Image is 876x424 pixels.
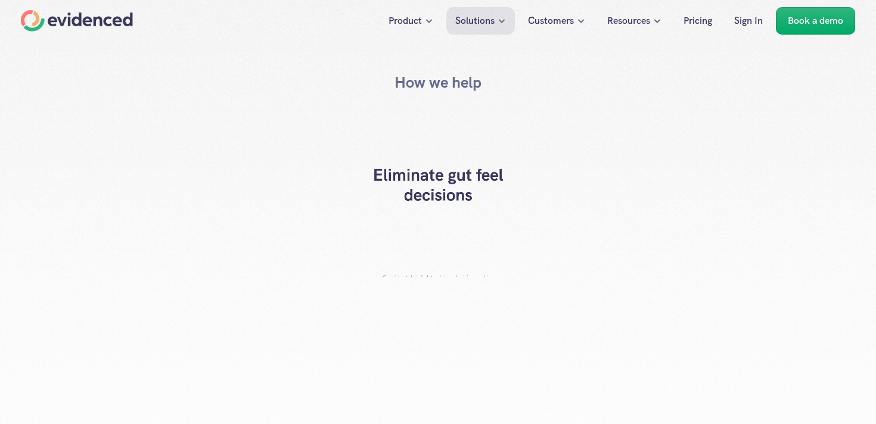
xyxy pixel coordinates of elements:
[455,13,495,29] p: Solutions
[788,13,843,29] p: Book a demo
[684,13,712,29] p: Pricing
[21,10,133,32] a: Home
[389,13,422,29] p: Product
[675,7,721,35] a: Pricing
[528,13,574,29] p: Customers
[343,165,533,205] h1: Eliminate gut feel decisions
[340,301,440,329] a: Watch a demo
[352,307,413,323] p: Watch a demo
[394,72,482,93] h4: How we help
[607,13,650,29] p: Resources
[734,13,763,29] p: Sign In
[378,273,498,292] p: Consistent, fair & data-driven decision-making with every candidate.
[725,7,772,35] a: Sign In
[776,7,855,35] a: Book a demo
[461,307,524,323] p: Chat with sales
